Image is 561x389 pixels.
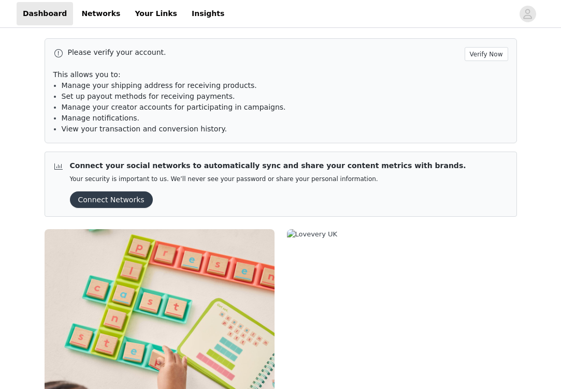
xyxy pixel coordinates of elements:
span: Manage notifications. [62,114,140,122]
span: Manage your creator accounts for participating in campaigns. [62,103,286,111]
div: avatar [523,6,533,22]
button: Connect Networks [70,191,153,208]
button: Verify Now [465,47,508,61]
a: Your Links [128,2,183,25]
span: Set up payout methods for receiving payments. [62,92,235,100]
span: Manage your shipping address for receiving products. [62,81,257,89]
p: Connect your social networks to automatically sync and share your content metrics with brands. [70,160,466,171]
span: View your transaction and conversion history. [62,125,227,133]
p: This allows you to: [53,69,508,80]
p: Please verify your account. [68,47,461,58]
a: Insights [185,2,231,25]
a: Networks [75,2,126,25]
a: Dashboard [17,2,73,25]
p: Your security is important to us. We’ll never see your password or share your personal information. [70,175,466,183]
